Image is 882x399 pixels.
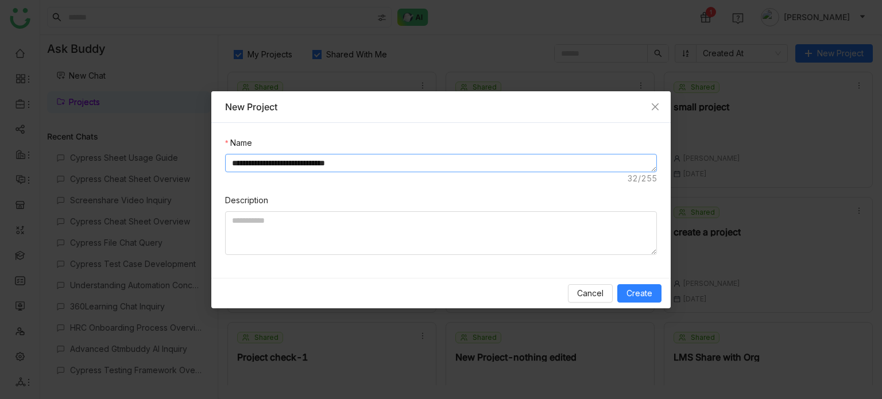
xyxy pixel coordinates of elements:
[568,284,613,303] button: Cancel
[626,287,652,300] span: Create
[577,287,604,300] span: Cancel
[225,100,657,113] div: New Project
[640,91,671,122] button: Close
[225,194,268,207] label: Description
[225,137,252,149] label: Name
[617,284,661,303] button: Create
